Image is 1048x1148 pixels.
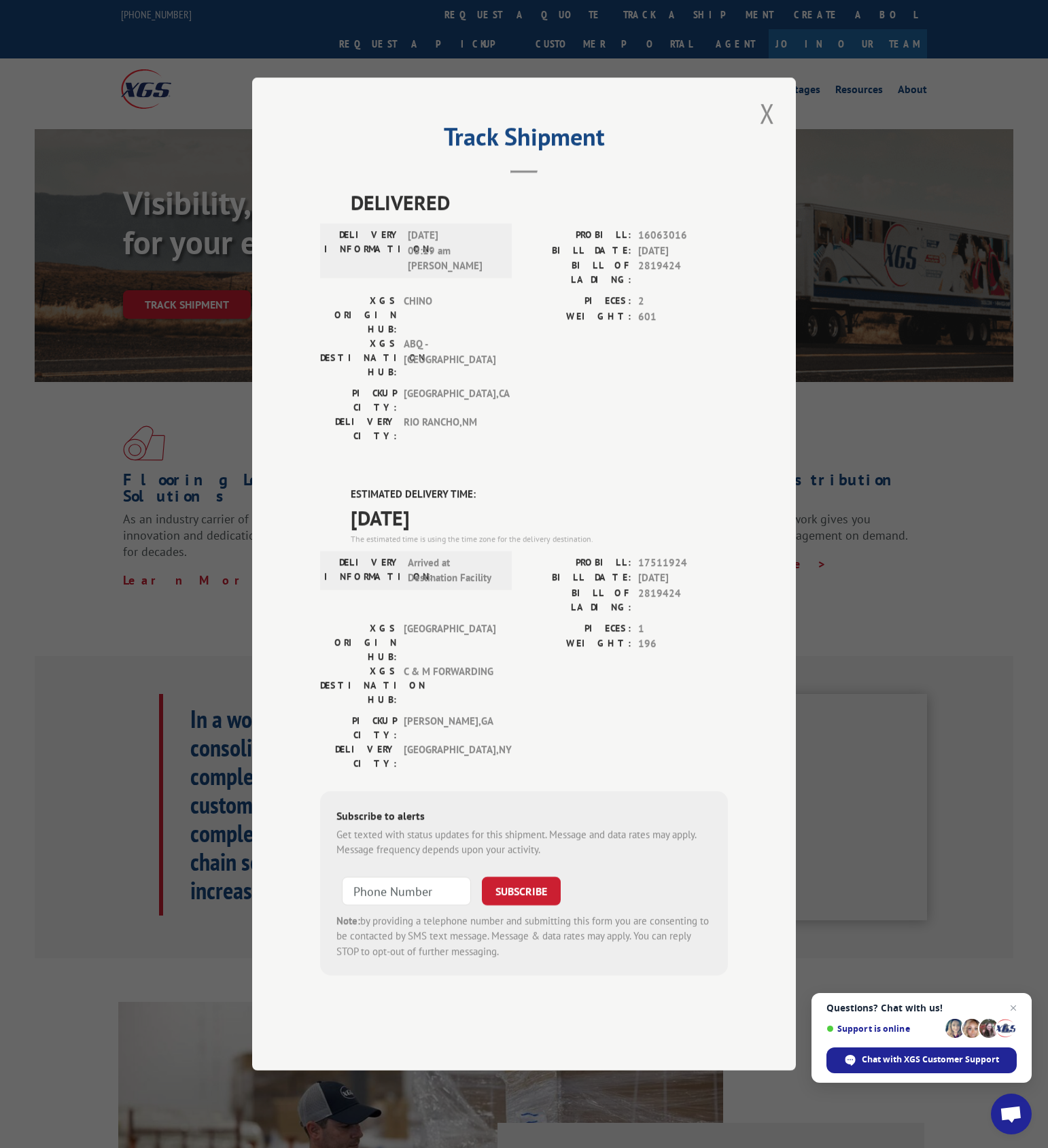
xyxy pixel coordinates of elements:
[826,1024,941,1034] span: Support is online
[404,621,495,664] span: [GEOGRAPHIC_DATA]
[336,827,712,858] div: Get texted with status updates for this shipment. Message and data rates may apply. Message frequ...
[638,243,728,259] span: [DATE]
[351,187,728,218] span: DELIVERED
[320,386,397,415] label: PICKUP CITY:
[638,309,728,325] span: 601
[404,664,495,707] span: C & M FORWARDING
[404,714,495,742] span: [PERSON_NAME] , GA
[524,636,631,652] label: WEIGHT:
[638,570,728,586] span: [DATE]
[638,586,728,614] span: 2819424
[342,877,471,905] input: Phone Number
[408,228,500,274] span: [DATE] 08:19 am [PERSON_NAME]
[404,386,495,415] span: [GEOGRAPHIC_DATA] , CA
[524,258,631,287] label: BILL OF LADING:
[320,742,397,771] label: DELIVERY CITY:
[320,714,397,742] label: PICKUP CITY:
[324,228,401,274] label: DELIVERY INFORMATION:
[336,914,712,960] div: by providing a telephone number and submitting this form you are consenting to be contacted by SM...
[404,336,495,379] span: ABQ - [GEOGRAPHIC_DATA]
[638,621,728,637] span: 1
[351,533,728,545] div: The estimated time is using the time zone for the delivery destination.
[862,1054,999,1066] span: Chat with XGS Customer Support
[524,243,631,259] label: BILL DATE:
[524,555,631,571] label: PROBILL:
[404,294,495,336] span: CHINO
[404,415,495,443] span: RIO RANCHO , NM
[324,555,401,586] label: DELIVERY INFORMATION:
[320,336,397,379] label: XGS DESTINATION HUB:
[320,621,397,664] label: XGS ORIGIN HUB:
[320,664,397,707] label: XGS DESTINATION HUB:
[351,502,728,533] span: [DATE]
[524,294,631,309] label: PIECES:
[524,586,631,614] label: BILL OF LADING:
[524,621,631,637] label: PIECES:
[826,1047,1017,1073] span: Chat with XGS Customer Support
[404,742,495,771] span: [GEOGRAPHIC_DATA] , NY
[638,636,728,652] span: 196
[756,94,779,132] button: Close modal
[638,258,728,287] span: 2819424
[524,309,631,325] label: WEIGHT:
[638,294,728,309] span: 2
[638,555,728,571] span: 17511924
[336,807,712,827] div: Subscribe to alerts
[482,877,561,905] button: SUBSCRIBE
[826,1003,1017,1013] span: Questions? Chat with us!
[524,570,631,586] label: BILL DATE:
[638,228,728,243] span: 16063016
[524,228,631,243] label: PROBILL:
[991,1094,1032,1134] a: Open chat
[408,555,500,586] span: Arrived at Destination Facility
[351,487,728,502] label: ESTIMATED DELIVERY TIME:
[320,415,397,443] label: DELIVERY CITY:
[336,914,360,927] strong: Note:
[320,294,397,336] label: XGS ORIGIN HUB:
[320,127,728,153] h2: Track Shipment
